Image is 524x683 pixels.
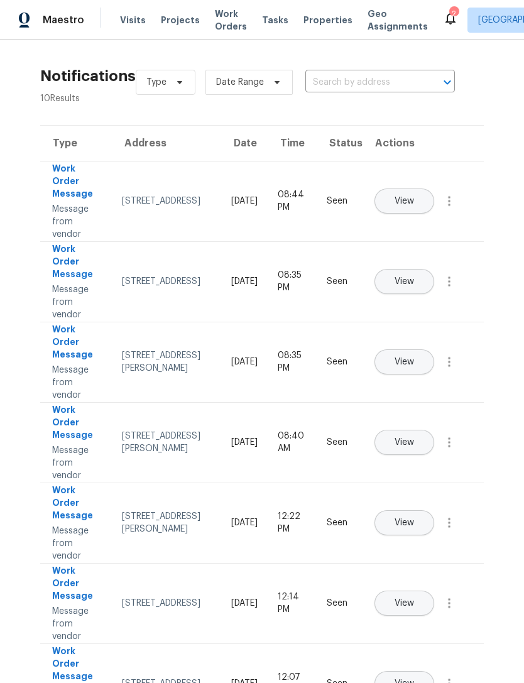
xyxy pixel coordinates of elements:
div: Work Order Message [52,403,102,444]
div: Work Order Message [52,243,102,283]
button: View [374,189,434,214]
span: Geo Assignments [368,8,428,33]
div: Message from vendor [52,203,102,241]
span: Type [146,76,166,89]
span: Properties [303,14,352,26]
div: 08:35 PM [278,349,307,374]
div: [STREET_ADDRESS] [122,597,211,609]
button: Open [439,74,456,91]
button: View [374,430,434,455]
div: Message from vendor [52,364,102,402]
span: Date Range [216,76,264,89]
span: Maestro [43,14,84,26]
span: View [395,438,414,447]
button: View [374,269,434,294]
div: Message from vendor [52,444,102,482]
span: Tasks [262,16,288,25]
th: Actions [363,126,484,161]
div: Seen [327,356,352,368]
div: Seen [327,436,352,449]
th: Date [221,126,268,161]
div: Message from vendor [52,605,102,643]
div: [STREET_ADDRESS][PERSON_NAME] [122,349,211,374]
div: [DATE] [231,436,258,449]
div: Seen [327,275,352,288]
div: Seen [327,597,352,609]
button: View [374,349,434,374]
th: Status [317,126,363,161]
input: Search by address [305,73,420,92]
div: 08:35 PM [278,269,307,294]
div: 2 [449,8,458,20]
span: View [395,518,414,528]
div: [DATE] [231,356,258,368]
span: Visits [120,14,146,26]
span: View [395,277,414,287]
button: View [374,591,434,616]
div: Work Order Message [52,484,102,525]
div: Seen [327,195,352,207]
span: View [395,358,414,367]
div: [DATE] [231,195,258,207]
div: [STREET_ADDRESS][PERSON_NAME] [122,430,211,455]
button: View [374,510,434,535]
div: 08:40 AM [278,430,307,455]
h2: Notifications [40,70,136,82]
div: Seen [327,516,352,529]
th: Type [40,126,112,161]
div: [DATE] [231,597,258,609]
div: [DATE] [231,275,258,288]
div: [DATE] [231,516,258,529]
div: Message from vendor [52,283,102,321]
div: 10 Results [40,92,136,105]
th: Address [112,126,221,161]
div: [STREET_ADDRESS] [122,195,211,207]
th: Time [268,126,317,161]
span: Projects [161,14,200,26]
div: Work Order Message [52,323,102,364]
div: 12:14 PM [278,591,307,616]
span: View [395,197,414,206]
div: Work Order Message [52,162,102,203]
span: Work Orders [215,8,247,33]
div: Work Order Message [52,564,102,605]
div: Message from vendor [52,525,102,562]
div: 12:22 PM [278,510,307,535]
div: [STREET_ADDRESS] [122,275,211,288]
span: View [395,599,414,608]
div: 08:44 PM [278,189,307,214]
div: [STREET_ADDRESS][PERSON_NAME] [122,510,211,535]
